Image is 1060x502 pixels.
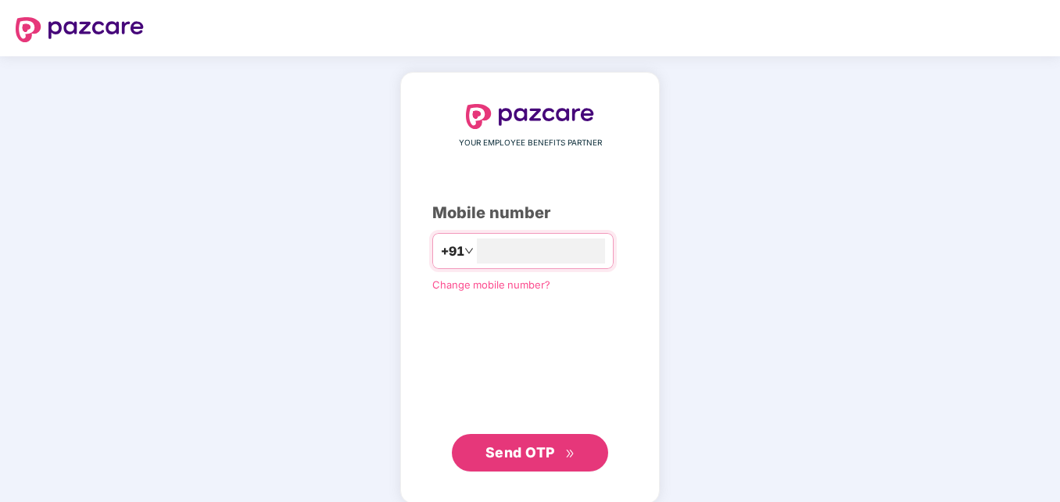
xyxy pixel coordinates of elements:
[466,104,594,129] img: logo
[452,434,608,472] button: Send OTPdouble-right
[432,278,550,291] a: Change mobile number?
[432,201,628,225] div: Mobile number
[464,246,474,256] span: down
[485,444,555,461] span: Send OTP
[441,242,464,261] span: +91
[459,137,602,149] span: YOUR EMPLOYEE BENEFITS PARTNER
[565,449,575,459] span: double-right
[16,17,144,42] img: logo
